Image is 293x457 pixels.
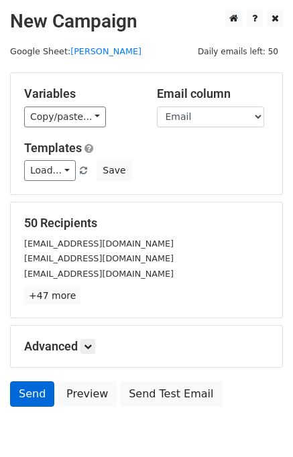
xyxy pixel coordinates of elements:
[10,381,54,407] a: Send
[226,393,293,457] iframe: Chat Widget
[24,339,269,354] h5: Advanced
[10,10,283,33] h2: New Campaign
[24,86,137,101] h5: Variables
[10,46,141,56] small: Google Sheet:
[24,253,174,263] small: [EMAIL_ADDRESS][DOMAIN_NAME]
[24,269,174,279] small: [EMAIL_ADDRESS][DOMAIN_NAME]
[24,239,174,249] small: [EMAIL_ADDRESS][DOMAIN_NAME]
[24,216,269,231] h5: 50 Recipients
[70,46,141,56] a: [PERSON_NAME]
[157,86,270,101] h5: Email column
[120,381,222,407] a: Send Test Email
[24,287,80,304] a: +47 more
[193,46,283,56] a: Daily emails left: 50
[58,381,117,407] a: Preview
[24,107,106,127] a: Copy/paste...
[97,160,131,181] button: Save
[24,160,76,181] a: Load...
[193,44,283,59] span: Daily emails left: 50
[24,141,82,155] a: Templates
